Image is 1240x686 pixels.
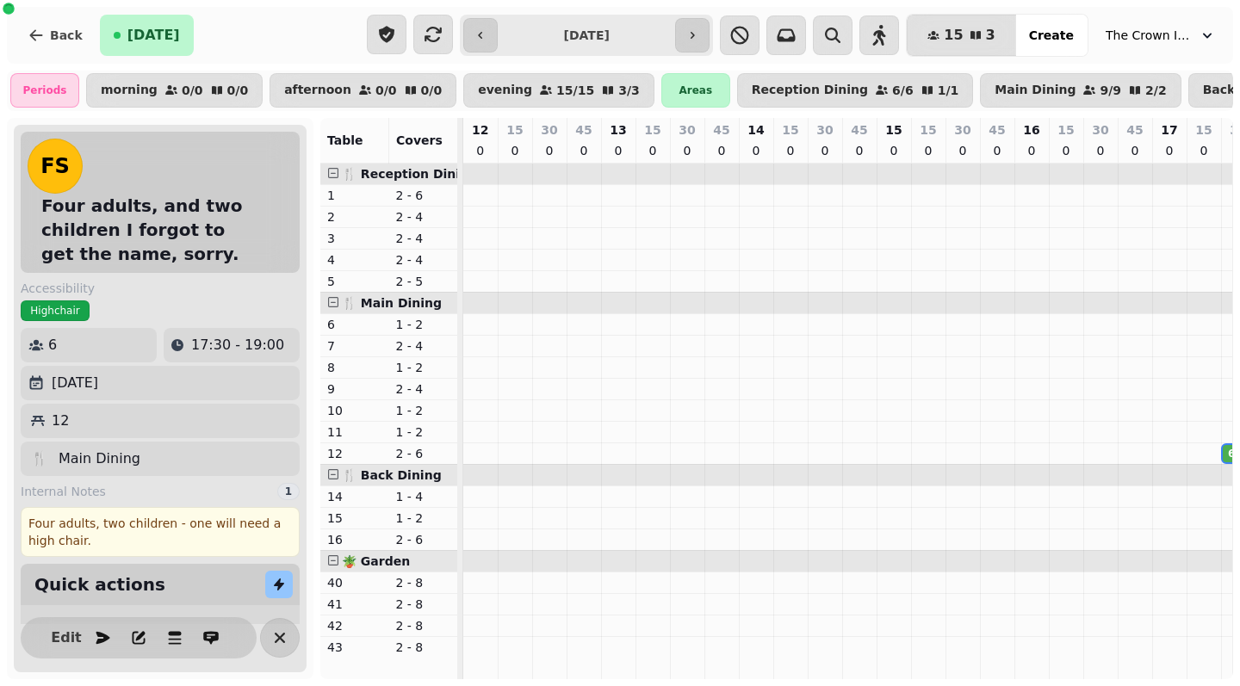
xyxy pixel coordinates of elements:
[1029,29,1074,41] span: Create
[938,84,959,96] p: 1 / 1
[782,121,798,139] p: 15
[1128,142,1142,159] p: 0
[542,142,556,159] p: 0
[21,483,106,500] span: Internal Notes
[577,142,591,159] p: 0
[396,230,451,247] p: 2 - 4
[818,142,832,159] p: 0
[327,617,382,634] p: 42
[737,73,973,108] button: Reception Dining6/61/1
[327,445,382,462] p: 12
[1092,121,1108,139] p: 30
[506,121,523,139] p: 15
[396,402,451,419] p: 1 - 2
[396,510,451,527] p: 1 - 2
[463,73,654,108] button: evening15/153/3
[944,28,963,42] span: 15
[396,639,451,656] p: 2 - 8
[327,488,382,505] p: 14
[1195,121,1212,139] p: 15
[270,73,456,108] button: afternoon0/00/0
[284,83,351,97] p: afternoon
[892,84,914,96] p: 6 / 6
[327,380,382,398] p: 9
[327,359,382,376] p: 8
[396,273,451,290] p: 2 - 5
[342,468,442,482] span: 🍴 Back Dining
[541,121,557,139] p: 30
[852,142,866,159] p: 0
[127,28,180,42] span: [DATE]
[31,448,48,469] p: 🍴
[1095,20,1226,51] button: The Crown Inn
[40,156,70,176] span: FS
[10,73,79,108] div: Periods
[396,187,451,204] p: 2 - 6
[327,316,382,333] p: 6
[396,488,451,505] p: 1 - 4
[1025,142,1038,159] p: 0
[644,121,660,139] p: 15
[327,208,382,226] p: 2
[851,121,867,139] p: 45
[980,73,1181,108] button: Main Dining9/92/2
[30,304,79,318] p: Highchair
[1145,84,1167,96] p: 2 / 2
[1161,121,1177,139] p: 17
[1126,121,1143,139] p: 45
[474,142,487,159] p: 0
[396,208,451,226] p: 2 - 4
[327,510,382,527] p: 15
[1100,84,1121,96] p: 9 / 9
[478,83,532,97] p: evening
[21,280,300,297] label: Accessibility
[1162,142,1176,159] p: 0
[86,73,263,108] button: morning0/00/0
[52,373,98,393] p: [DATE]
[48,335,57,355] p: 6
[396,337,451,355] p: 2 - 4
[49,621,84,655] button: Edit
[14,15,96,56] button: Back
[34,572,165,596] h2: Quick actions
[679,121,695,139] p: 30
[396,380,451,398] p: 2 - 4
[327,187,382,204] p: 1
[52,411,69,431] p: 12
[100,15,194,56] button: [DATE]
[327,574,382,591] p: 40
[56,631,77,645] span: Edit
[327,133,363,147] span: Table
[816,121,833,139] p: 30
[327,273,382,290] p: 5
[327,230,382,247] p: 3
[327,639,382,656] p: 43
[887,142,901,159] p: 0
[342,554,410,568] span: 🪴 Garden
[472,121,488,139] p: 12
[611,142,625,159] p: 0
[1057,121,1074,139] p: 15
[680,142,694,159] p: 0
[610,121,626,139] p: 13
[59,448,140,469] p: Main Dining
[191,335,284,355] p: 17:30 - 19:00
[182,84,203,96] p: 0 / 0
[508,142,522,159] p: 0
[784,142,797,159] p: 0
[747,121,764,139] p: 14
[907,15,1015,56] button: 153
[1015,15,1088,56] button: Create
[715,142,728,159] p: 0
[342,296,442,310] span: 🍴 Main Dining
[885,121,902,139] p: 15
[646,142,660,159] p: 0
[396,596,451,613] p: 2 - 8
[327,423,382,441] p: 11
[661,73,730,108] div: Areas
[1023,121,1039,139] p: 16
[752,83,868,97] p: Reception Dining
[396,574,451,591] p: 2 - 8
[375,84,397,96] p: 0 / 0
[396,423,451,441] p: 1 - 2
